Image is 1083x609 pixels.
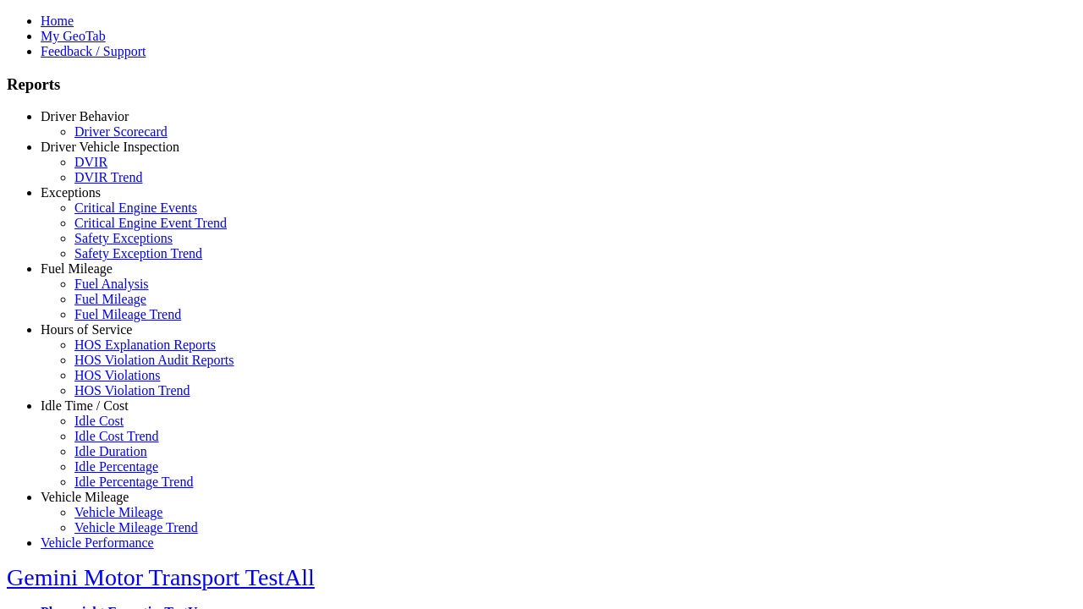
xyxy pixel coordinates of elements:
[74,170,142,184] a: DVIR Trend
[74,246,202,261] a: Safety Exception Trend
[41,261,113,276] a: Fuel Mileage
[74,124,168,139] a: Driver Scorecard
[7,564,315,590] a: Gemini Motor Transport TestAll
[74,216,227,230] a: Critical Engine Event Trend
[74,307,181,321] a: Fuel Mileage Trend
[41,398,129,413] a: Idle Time / Cost
[74,444,147,458] a: Idle Duration
[41,44,146,58] a: Feedback / Support
[41,14,74,28] a: Home
[41,140,179,154] a: Driver Vehicle Inspection
[74,429,159,443] a: Idle Cost Trend
[74,520,198,535] a: Vehicle Mileage Trend
[74,505,162,519] a: Vehicle Mileage
[74,459,158,474] a: Idle Percentage
[41,490,129,504] a: Vehicle Mileage
[41,535,154,550] a: Vehicle Performance
[41,29,106,43] a: My GeoTab
[74,414,124,428] a: Idle Cost
[41,109,129,123] a: Driver Behavior
[7,75,1076,94] h3: Reports
[74,155,107,169] a: DVIR
[74,337,216,352] a: HOS Explanation Reports
[74,292,146,306] a: Fuel Mileage
[74,200,197,215] a: Critical Engine Events
[74,231,173,245] a: Safety Exceptions
[74,383,190,398] a: HOS Violation Trend
[41,185,101,200] a: Exceptions
[41,322,132,337] a: Hours of Service
[74,277,149,291] a: Fuel Analysis
[74,475,193,489] a: Idle Percentage Trend
[74,368,160,382] a: HOS Violations
[74,353,234,367] a: HOS Violation Audit Reports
